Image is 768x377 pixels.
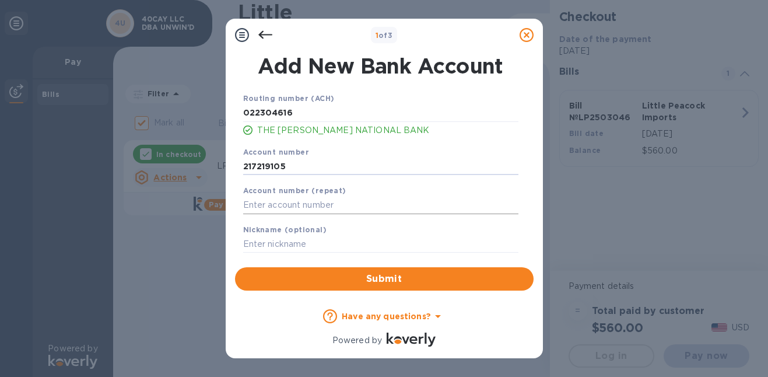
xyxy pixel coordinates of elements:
b: Account number [243,148,310,156]
p: THE [PERSON_NAME] NATIONAL BANK [257,124,518,137]
span: Submit [244,272,524,286]
input: Enter routing number [243,104,518,122]
b: Have any questions? [342,312,431,321]
b: Routing number (ACH) [243,94,335,103]
input: Enter account number [243,197,518,214]
b: Account number (repeat) [243,186,346,195]
p: Powered by [332,334,382,347]
h1: Add New Bank Account [236,54,525,78]
button: Submit [235,267,534,291]
b: Nickname (optional) [243,225,327,234]
b: of 3 [376,31,393,40]
img: Logo [387,333,436,347]
input: Enter account number [243,158,518,175]
span: 1 [376,31,378,40]
input: Enter nickname [243,236,518,253]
